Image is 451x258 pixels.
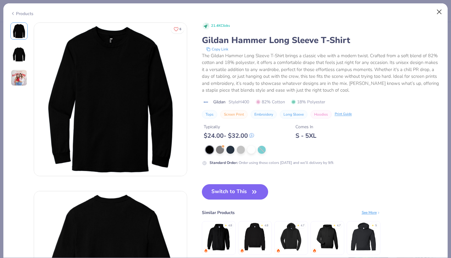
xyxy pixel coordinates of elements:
div: Similar Products [202,209,235,216]
strong: Standard Order : [210,160,238,165]
div: ★ [261,224,263,226]
img: Front [34,23,187,176]
img: Gildan Youth Heavy Blend™ 8 oz., 50/50 Hooded Sweatshirt [349,222,378,251]
button: Hoodies [310,110,332,119]
div: See More [362,210,380,215]
img: Gildan Adult Heavy Blend 8 Oz. 50/50 Hooded Sweatshirt [204,222,233,251]
img: Just Hoods By AWDis Men's 80/20 Midweight College Hooded Sweatshirt [313,222,342,251]
img: User generated content [11,69,27,86]
div: Gildan Hammer Long Sleeve T-Shirt [202,34,441,46]
div: ★ [225,224,227,226]
div: ★ [372,224,374,226]
button: copy to clipboard [204,46,230,52]
button: Like [171,25,184,34]
div: Products [10,10,33,17]
div: 4.8 [264,224,268,228]
div: 4.7 [337,224,341,228]
button: Switch to This [202,184,268,200]
div: Typically [204,124,254,130]
span: 82% Cotton [256,99,285,105]
img: brand logo [202,100,210,105]
img: trending.gif [276,249,280,252]
span: Gildan [213,99,225,105]
div: ★ [333,224,336,226]
div: S - 5XL [295,132,316,140]
div: $ 24.00 - $ 32.00 [204,132,254,140]
img: trending.gif [240,249,244,252]
span: Style H400 [229,99,249,105]
span: 21.4K Clicks [211,23,230,29]
button: Close [434,6,445,18]
div: Comes In [295,124,316,130]
img: Fresh Prints Boston Heavyweight Hoodie [240,222,269,251]
span: 18% Polyester [291,99,325,105]
div: The Gildan Hammer Long Sleeve T-Shirt brings a classic vibe with a modern twist. Crafted from a s... [202,52,441,94]
div: ★ [297,224,299,226]
div: 5 [375,224,377,228]
img: trending.gif [204,249,208,252]
img: Front [12,24,26,38]
span: 6 [179,28,181,31]
img: Back [12,47,26,62]
button: Screen Print [220,110,248,119]
div: Print Guide [335,112,352,117]
img: trending.gif [313,249,316,252]
div: 4.8 [228,224,232,228]
button: Tops [202,110,217,119]
img: Port & Company Core Fleece Pullover Hooded Sweatshirt [276,222,306,251]
div: 4.7 [301,224,304,228]
button: Embroidery [251,110,277,119]
button: Long Sleeve [280,110,307,119]
div: Order using these colors [DATE] and we’ll delivery by 9/9. [210,160,334,165]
